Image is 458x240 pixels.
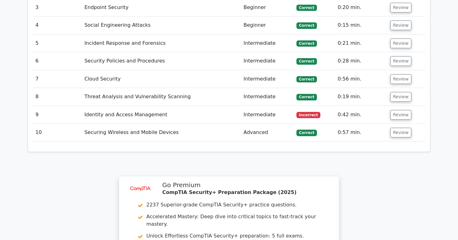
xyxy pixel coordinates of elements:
td: 0:21 min. [335,35,388,52]
td: 0:28 min. [335,52,388,70]
td: Identity and Access Management [82,106,241,124]
td: Cloud Security [82,70,241,88]
td: 0:57 min. [335,124,388,141]
td: Securing Wireless and Mobile Devices [82,124,241,141]
td: 4 [33,16,82,34]
span: Correct [296,40,317,47]
td: 7 [33,70,82,88]
span: Correct [296,76,317,82]
td: 0:19 min. [335,88,388,106]
span: Incorrect [296,112,320,118]
td: Social Engineering Attacks [82,16,241,34]
button: Review [390,21,411,30]
td: Beginner [241,16,294,34]
td: Intermediate [241,88,294,106]
td: 5 [33,35,82,52]
td: 10 [33,124,82,141]
td: 0:15 min. [335,16,388,34]
td: 8 [33,88,82,106]
button: Review [390,128,411,137]
td: 0:42 min. [335,106,388,124]
button: Review [390,56,411,66]
button: Review [390,3,411,12]
td: Security Policies and Procedures [82,52,241,70]
td: 0:56 min. [335,70,388,88]
td: Intermediate [241,70,294,88]
button: Review [390,74,411,84]
button: Review [390,110,411,120]
td: Threat Analysis and Vulnerability Scanning [82,88,241,106]
button: Review [390,39,411,48]
span: Correct [296,130,317,136]
td: Intermediate [241,35,294,52]
span: Correct [296,22,317,29]
td: 6 [33,52,82,70]
td: 9 [33,106,82,124]
span: Correct [296,5,317,11]
td: Incident Response and Forensics [82,35,241,52]
button: Review [390,92,411,102]
span: Correct [296,94,317,100]
td: Intermediate [241,106,294,124]
td: Advanced [241,124,294,141]
span: Correct [296,58,317,64]
td: Intermediate [241,52,294,70]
